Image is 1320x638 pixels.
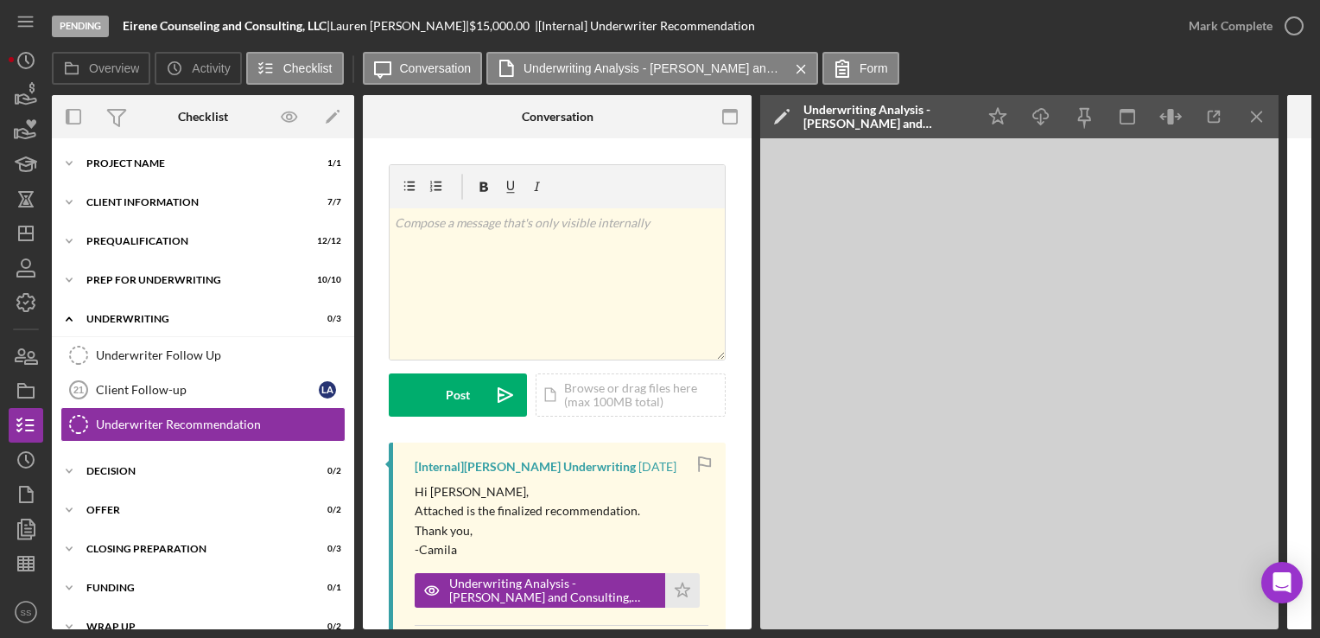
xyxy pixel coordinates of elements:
div: Underwriting Analysis - [PERSON_NAME] and Consulting, LLC_[DATE].xlsx [803,103,968,131]
div: 0 / 2 [310,622,341,632]
button: Form [822,52,899,85]
label: Form [860,61,888,75]
a: 21Client Follow-upLA [60,373,346,407]
p: Attached is the finalized recommendation. [415,501,640,520]
time: 2025-08-15 17:25 [638,460,676,474]
div: Closing Preparation [86,544,298,554]
label: Conversation [400,61,472,75]
div: Underwriting [86,314,298,324]
div: Open Intercom Messenger [1261,562,1303,603]
button: Underwriting Analysis - [PERSON_NAME] and Consulting, LLC_[DATE].xlsx [415,573,700,608]
button: Mark Complete [1171,9,1311,43]
b: Eirene Counseling and Consulting, LLC [123,18,327,33]
label: Underwriting Analysis - [PERSON_NAME] and Consulting, LLC_[DATE].xlsx [524,61,783,75]
div: L A [319,381,336,399]
div: Project Name [86,158,298,169]
div: Checklist [178,110,228,124]
div: Underwriter Follow Up [96,348,345,362]
button: Post [389,373,527,417]
div: Post [446,373,470,417]
div: Client Follow-up [96,383,319,397]
tspan: 21 [73,385,84,395]
div: [Internal] [PERSON_NAME] Underwriting [415,460,636,474]
p: Thank you, [415,521,640,540]
div: Mark Complete [1189,9,1272,43]
a: Underwriter Recommendation [60,407,346,442]
div: Offer [86,505,298,515]
div: 0 / 3 [310,314,341,324]
div: $15,000.00 [469,19,535,33]
div: | [Internal] Underwriter Recommendation [535,19,755,33]
button: SS [9,595,43,629]
div: 0 / 2 [310,466,341,476]
label: Checklist [283,61,333,75]
label: Activity [192,61,230,75]
button: Underwriting Analysis - [PERSON_NAME] and Consulting, LLC_[DATE].xlsx [486,52,818,85]
button: Activity [155,52,241,85]
div: | [123,19,330,33]
div: Underwriting Analysis - [PERSON_NAME] and Consulting, LLC_[DATE].xlsx [449,577,657,604]
button: Overview [52,52,150,85]
div: 0 / 2 [310,505,341,515]
div: 7 / 7 [310,197,341,207]
div: 10 / 10 [310,275,341,285]
p: -Camila [415,540,640,559]
div: Client Information [86,197,298,207]
div: Decision [86,466,298,476]
p: Hi [PERSON_NAME], [415,482,640,501]
div: Prequalification [86,236,298,246]
div: Lauren [PERSON_NAME] | [330,19,469,33]
div: Prep for Underwriting [86,275,298,285]
div: Funding [86,583,298,593]
button: Checklist [246,52,344,85]
button: Conversation [363,52,483,85]
div: 0 / 1 [310,583,341,593]
div: 1 / 1 [310,158,341,169]
div: 12 / 12 [310,236,341,246]
div: Wrap Up [86,622,298,632]
a: Underwriter Follow Up [60,338,346,373]
iframe: Document Preview [760,138,1279,629]
div: 0 / 3 [310,544,341,554]
label: Overview [89,61,139,75]
div: Underwriter Recommendation [96,418,345,431]
div: Conversation [522,110,593,124]
text: SS [21,608,32,617]
div: Pending [52,16,109,37]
